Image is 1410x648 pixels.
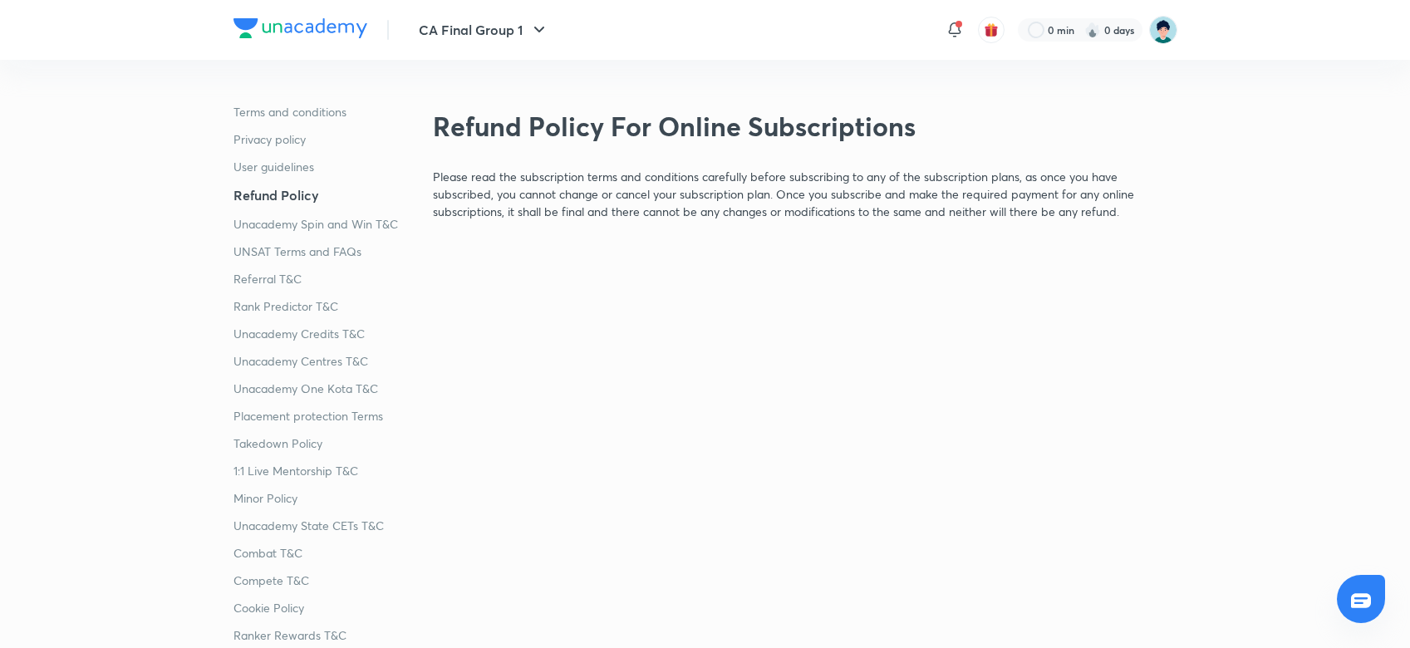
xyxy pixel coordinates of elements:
img: Company Logo [233,18,367,38]
a: Unacademy Spin and Win T&C [233,215,420,233]
a: 1:1 Live Mentorship T&C [233,462,420,479]
a: Privacy policy [233,130,420,148]
a: Referral T&C [233,270,420,287]
button: CA Final Group 1 [409,13,559,47]
button: avatar [978,17,1005,43]
a: Unacademy State CETs T&C [233,517,420,534]
a: Compete T&C [233,572,420,589]
a: Refund Policy [233,185,420,205]
a: Rank Predictor T&C [233,297,420,315]
a: User guidelines [233,158,420,175]
a: Combat T&C [233,544,420,562]
img: Priyanka Ramchandani [1149,16,1177,44]
a: Placement protection Terms [233,407,420,425]
a: Takedown Policy [233,434,420,452]
a: Terms and conditions [233,103,420,120]
a: Unacademy Centres T&C [233,352,420,370]
img: streak [1084,22,1101,38]
a: UNSAT Terms and FAQs [233,243,420,260]
a: Ranker Rewards T&C [233,626,420,644]
h2: Refund Policy For Online Subscriptions [433,106,1177,146]
a: Cookie Policy [233,599,420,616]
a: Unacademy One Kota T&C [233,380,420,397]
p: Please read the subscription terms and conditions carefully before subscribing to any of the subs... [433,168,1177,220]
img: avatar [984,22,999,37]
a: Minor Policy [233,489,420,507]
a: Company Logo [233,18,367,42]
a: Unacademy Credits T&C [233,325,420,342]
